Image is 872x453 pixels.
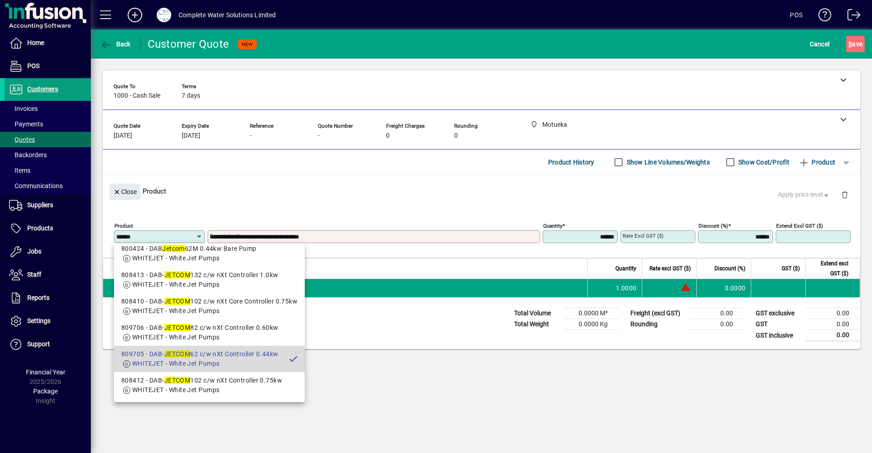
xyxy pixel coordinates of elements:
[751,308,806,319] td: GST exclusive
[564,308,619,319] td: 0.0000 M³
[182,92,200,100] span: 7 days
[386,132,390,139] span: 0
[782,264,800,274] span: GST ($)
[649,264,691,274] span: Rate excl GST ($)
[27,294,50,301] span: Reports
[5,217,91,240] a: Products
[27,340,50,348] span: Support
[696,279,751,297] td: 0.0000
[811,259,848,279] span: Extend excl GST ($)
[27,39,44,46] span: Home
[841,2,861,31] a: Logout
[806,319,860,330] td: 0.00
[5,178,91,194] a: Communications
[27,224,53,232] span: Products
[91,36,141,52] app-page-header-button: Back
[808,36,832,52] button: Cancel
[454,132,458,139] span: 0
[751,330,806,341] td: GST inclusive
[114,223,133,229] mat-label: Product
[169,264,197,274] span: Description
[27,271,41,278] span: Staff
[318,132,320,139] span: -
[210,233,237,239] mat-label: Description
[107,187,143,195] app-page-header-button: Close
[5,310,91,333] a: Settings
[806,308,860,319] td: 0.00
[5,147,91,163] a: Backorders
[5,132,91,147] a: Quotes
[9,136,35,143] span: Quotes
[5,101,91,116] a: Invoices
[148,37,229,51] div: Customer Quote
[5,55,91,78] a: POS
[27,201,53,209] span: Suppliers
[616,284,637,293] span: 1.0000
[625,158,710,167] label: Show Line Volumes/Weights
[543,223,562,229] mat-label: Quantity
[26,368,65,376] span: Financial Year
[178,8,276,22] div: Complete Water Solutions Limited
[848,37,862,51] span: ave
[846,36,865,52] button: Save
[774,187,834,203] button: Apply price level
[699,223,728,229] mat-label: Discount (%)
[848,40,852,48] span: S
[9,120,43,128] span: Payments
[250,132,252,139] span: -
[109,184,140,200] button: Close
[834,190,856,199] app-page-header-button: Delete
[103,174,860,208] div: Product
[510,319,564,330] td: Total Weight
[626,319,689,330] td: Rounding
[714,264,745,274] span: Discount (%)
[623,233,664,239] mat-label: Rate excl GST ($)
[806,330,860,341] td: 0.00
[615,264,636,274] span: Quantity
[689,319,744,330] td: 0.00
[778,190,831,199] span: Apply price level
[138,264,149,274] span: Item
[114,132,132,139] span: [DATE]
[33,388,58,395] span: Package
[182,132,200,139] span: [DATE]
[564,319,619,330] td: 0.0000 Kg
[545,154,598,170] button: Product History
[113,184,137,199] span: Close
[834,184,856,205] button: Delete
[149,7,178,23] button: Profile
[27,62,40,70] span: POS
[9,105,38,112] span: Invoices
[790,8,803,22] div: POS
[689,308,744,319] td: 0.00
[5,194,91,217] a: Suppliers
[9,182,63,189] span: Communications
[27,317,50,324] span: Settings
[120,7,149,23] button: Add
[5,240,91,263] a: Jobs
[737,158,789,167] label: Show Cost/Profit
[5,32,91,55] a: Home
[5,333,91,356] a: Support
[242,41,253,47] span: NEW
[5,287,91,309] a: Reports
[148,283,159,293] span: Motueka
[5,116,91,132] a: Payments
[510,308,564,319] td: Total Volume
[776,223,823,229] mat-label: Extend excl GST ($)
[114,92,160,100] span: 1000 - Cash Sale
[98,36,133,52] button: Back
[100,40,131,48] span: Back
[9,151,47,159] span: Backorders
[812,2,832,31] a: Knowledge Base
[810,37,830,51] span: Cancel
[5,163,91,178] a: Items
[9,167,30,174] span: Items
[27,85,58,93] span: Customers
[548,155,595,169] span: Product History
[626,308,689,319] td: Freight (excl GST)
[751,319,806,330] td: GST
[5,264,91,286] a: Staff
[27,248,41,255] span: Jobs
